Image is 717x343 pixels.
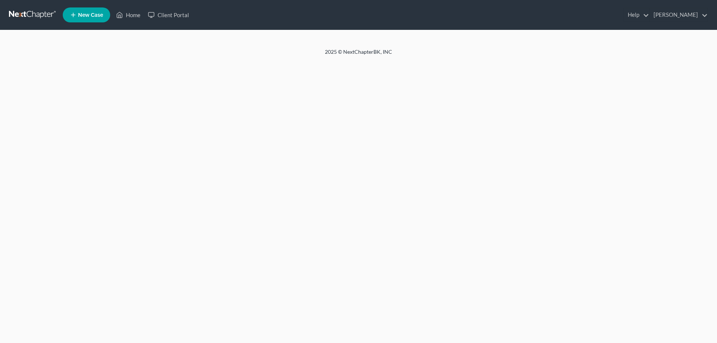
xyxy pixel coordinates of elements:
[63,7,110,22] new-legal-case-button: New Case
[650,8,708,22] a: [PERSON_NAME]
[146,48,571,62] div: 2025 © NextChapterBK, INC
[624,8,649,22] a: Help
[112,8,144,22] a: Home
[144,8,193,22] a: Client Portal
